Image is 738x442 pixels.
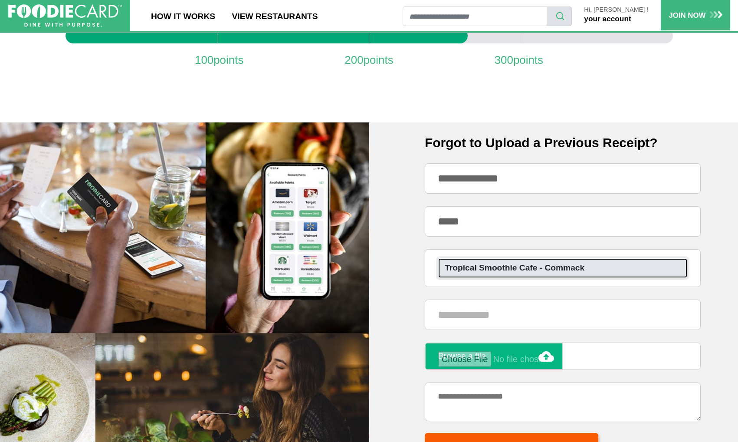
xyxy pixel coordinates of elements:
a: your account [584,14,631,23]
span: points [213,52,243,69]
div: 100 [168,52,269,69]
button: search [547,7,572,26]
div: Tropical Smoothie Cafe - Commack [445,262,681,274]
img: FoodieCard; Eat, Drink, Save, Donate [8,4,122,27]
input: restaurant search [403,7,547,26]
p: Hi, [PERSON_NAME] ! [584,7,648,13]
div: 300 [468,52,569,69]
h6: Forgot to Upload a Previous Receipt? [425,135,701,151]
button: Tropical Smoothie Cafe - Commack [438,258,688,278]
span: points [364,52,394,69]
div: 200 [318,52,420,69]
span: points [513,52,543,69]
